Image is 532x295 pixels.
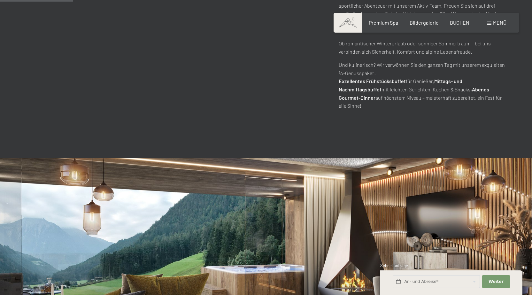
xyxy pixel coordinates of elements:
[482,275,510,288] button: Weiter
[369,19,398,26] a: Premium Spa
[339,39,508,56] p: Ob romantischer Winterurlaub oder sonniger Sommertraum – bei uns verbinden sich Sicherheit, Komfo...
[489,279,504,284] span: Weiter
[339,61,508,110] p: Und kulinarisch? Wir verwöhnen Sie den ganzen Tag mit unserem exquisiten ¾-Genusspaket: für Genie...
[493,19,506,26] span: Menü
[450,19,469,26] a: BUCHEN
[339,86,489,101] strong: Abends Gourmet-Dinner
[410,19,439,26] a: Bildergalerie
[380,263,408,268] span: Schnellanfrage
[339,78,406,84] strong: Exzellentes Frühstücksbuffet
